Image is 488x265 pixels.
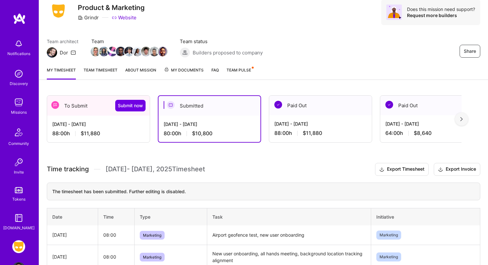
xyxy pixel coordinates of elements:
div: Grindr [78,14,99,21]
th: Date [47,208,98,225]
div: [DATE] [52,232,93,238]
th: Type [134,208,207,225]
div: [DATE] - [DATE] [164,121,255,128]
div: 64:00 h [385,130,478,137]
img: Team Member Avatar [158,47,168,56]
span: Team architect [47,38,78,45]
span: $11,880 [81,130,100,137]
a: Team Member Avatar [117,46,125,57]
img: Team Member Avatar [141,47,151,56]
div: [DATE] - [DATE] [385,120,478,127]
span: Time tracking [47,165,89,173]
div: [DATE] - [DATE] [274,120,367,127]
button: Export Timesheet [375,163,429,176]
div: [DOMAIN_NAME] [3,224,35,231]
img: Team Architect [47,47,57,58]
th: Task [207,208,371,225]
span: My Documents [164,67,204,74]
img: Builders proposed to company [180,47,190,58]
span: [DATE] - [DATE] , 2025 Timesheet [106,165,205,173]
img: Team Member Avatar [116,47,126,56]
a: Team Pulse [227,67,253,80]
div: Community [8,140,29,147]
span: Marketing [140,231,165,240]
a: Team Member Avatar [150,46,158,57]
div: Submitted [158,96,260,116]
div: [DATE] - [DATE] [52,121,145,128]
div: Does this mission need support? [407,6,475,12]
img: Team Member Avatar [91,47,100,56]
a: Team Member Avatar [158,46,167,57]
a: FAQ [211,67,219,80]
a: Team Member Avatar [91,46,100,57]
a: Team Member Avatar [142,46,150,57]
a: My timesheet [47,67,76,80]
i: icon Download [438,166,443,173]
i: icon CompanyGray [78,15,83,20]
div: Paid Out [269,96,372,115]
span: Team [91,38,167,45]
img: logo [13,13,26,24]
img: Paid Out [385,101,393,109]
div: 88:00 h [274,130,367,137]
img: right [460,117,463,121]
a: Website [112,14,137,21]
i: icon Mail [71,50,76,55]
span: $8,640 [414,130,432,137]
span: Submit now [118,102,143,109]
div: [DATE] [52,253,93,260]
div: The timesheet has been submitted. Further editing is disabled. [47,183,480,200]
div: Missions [11,109,27,116]
button: Submit now [115,100,146,111]
a: Team Member Avatar [108,46,117,57]
th: Time [98,208,134,225]
img: Team Member Avatar [124,47,134,56]
img: To Submit [51,101,59,109]
img: Team Member Avatar [149,47,159,56]
div: 88:00 h [52,130,145,137]
div: Tokens [12,196,25,203]
button: Share [460,45,480,58]
img: Company Logo [47,2,70,20]
img: guide book [12,212,25,224]
div: Paid Out [380,96,483,115]
div: 80:00 h [164,130,255,137]
div: Request more builders [407,12,475,18]
a: Team Member Avatar [100,46,108,57]
img: Team Member Avatar [107,47,117,56]
a: Team timesheet [84,67,117,80]
img: Paid Out [274,101,282,109]
img: tokens [15,187,23,193]
td: 08:00 [98,225,134,245]
div: Notifications [7,50,30,57]
img: Submitted [167,101,175,109]
div: To Submit [47,96,150,116]
div: Dor [60,49,68,56]
span: Marketing [376,231,401,240]
h3: Product & Marketing [78,4,145,12]
span: $11,880 [303,130,322,137]
img: Community [11,125,26,140]
a: Grindr: Product & Marketing [11,240,27,253]
img: Grindr: Product & Marketing [12,240,25,253]
div: Invite [14,169,24,175]
img: Team Member Avatar [99,47,109,56]
a: Team Member Avatar [125,46,133,57]
img: Team Member Avatar [133,47,142,56]
td: Airport geofence test, new user onboarding [207,225,371,245]
button: Export Invoice [434,163,480,176]
span: Marketing [140,253,165,261]
a: About Mission [125,67,156,80]
a: My Documents [164,67,204,80]
img: bell [12,37,25,50]
span: Marketing [376,252,401,261]
img: Invite [12,156,25,169]
img: Avatar [386,5,402,20]
i: icon Download [379,166,384,173]
th: Initiative [371,208,480,225]
span: Builders proposed to company [193,49,263,56]
span: Share [464,48,476,54]
div: Discovery [10,80,28,87]
span: Team Pulse [227,68,251,72]
img: discovery [12,67,25,80]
